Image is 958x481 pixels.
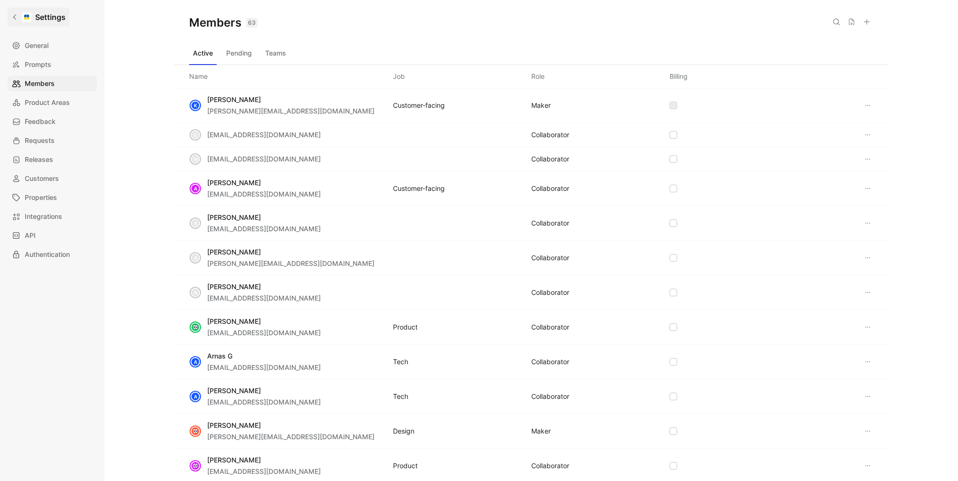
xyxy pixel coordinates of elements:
[25,173,59,184] span: Customers
[670,71,688,82] div: Billing
[8,133,97,148] a: Requests
[393,391,408,402] div: Tech
[191,322,200,332] img: avatar
[207,456,261,464] span: [PERSON_NAME]
[531,153,569,165] div: COLLABORATOR
[207,433,374,441] span: [PERSON_NAME][EMAIL_ADDRESS][DOMAIN_NAME]
[207,283,261,291] span: [PERSON_NAME]
[393,356,408,368] div: Tech
[207,259,374,267] span: [PERSON_NAME][EMAIL_ADDRESS][DOMAIN_NAME]
[25,116,56,127] span: Feedback
[261,46,290,61] button: Teams
[393,71,405,82] div: Job
[531,129,569,141] div: COLLABORATOR
[393,183,445,194] div: Customer-facing
[531,100,551,111] div: MAKER
[25,40,48,51] span: General
[191,154,200,164] div: m
[191,253,200,263] div: A
[531,252,569,264] div: COLLABORATOR
[8,190,97,205] a: Properties
[8,57,97,72] a: Prompts
[531,287,569,298] div: COLLABORATOR
[207,352,232,360] span: Arnas G
[207,107,374,115] span: [PERSON_NAME][EMAIL_ADDRESS][DOMAIN_NAME]
[531,356,569,368] div: COLLABORATOR
[191,392,200,401] div: A
[393,100,445,111] div: Customer-facing
[207,363,321,371] span: [EMAIL_ADDRESS][DOMAIN_NAME]
[531,217,569,229] div: COLLABORATOR
[189,46,217,61] button: Active
[246,18,258,28] div: 63
[207,248,261,256] span: [PERSON_NAME]
[207,467,321,475] span: [EMAIL_ADDRESS][DOMAIN_NAME]
[25,211,62,222] span: Integrations
[207,317,261,325] span: [PERSON_NAME]
[191,288,200,297] div: A
[531,71,545,82] div: Role
[8,8,69,27] a: Settings
[35,11,66,23] h1: Settings
[207,190,321,198] span: [EMAIL_ADDRESS][DOMAIN_NAME]
[25,230,36,241] span: API
[25,78,55,89] span: Members
[189,71,208,82] div: Name
[207,398,321,406] span: [EMAIL_ADDRESS][DOMAIN_NAME]
[191,357,200,367] div: A
[191,218,200,228] div: A
[8,247,97,262] a: Authentication
[8,209,97,224] a: Integrations
[207,213,261,221] span: [PERSON_NAME]
[207,294,321,302] span: [EMAIL_ADDRESS][DOMAIN_NAME]
[207,225,321,233] span: [EMAIL_ADDRESS][DOMAIN_NAME]
[531,321,569,333] div: COLLABORATOR
[8,152,97,167] a: Releases
[207,155,321,163] span: [EMAIL_ADDRESS][DOMAIN_NAME]
[191,184,200,193] div: A
[393,460,418,472] div: Product
[531,460,569,472] div: COLLABORATOR
[25,97,70,108] span: Product Areas
[8,228,97,243] a: API
[25,192,57,203] span: Properties
[191,426,200,436] img: avatar
[207,387,261,395] span: [PERSON_NAME]
[207,329,321,337] span: [EMAIL_ADDRESS][DOMAIN_NAME]
[207,421,261,429] span: [PERSON_NAME]
[191,101,200,110] div: K
[531,391,569,402] div: COLLABORATOR
[393,321,418,333] div: Product
[222,46,256,61] button: Pending
[191,461,200,471] img: avatar
[8,171,97,186] a: Customers
[531,425,551,437] div: MAKER
[25,154,53,165] span: Releases
[25,59,51,70] span: Prompts
[8,76,97,91] a: Members
[8,38,97,53] a: General
[191,130,200,140] div: g
[531,183,569,194] div: COLLABORATOR
[8,114,97,129] a: Feedback
[207,95,261,104] span: [PERSON_NAME]
[25,249,70,260] span: Authentication
[207,131,321,139] span: [EMAIL_ADDRESS][DOMAIN_NAME]
[393,425,414,437] div: Design
[207,179,261,187] span: [PERSON_NAME]
[8,95,97,110] a: Product Areas
[189,15,258,30] h1: Members
[25,135,55,146] span: Requests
